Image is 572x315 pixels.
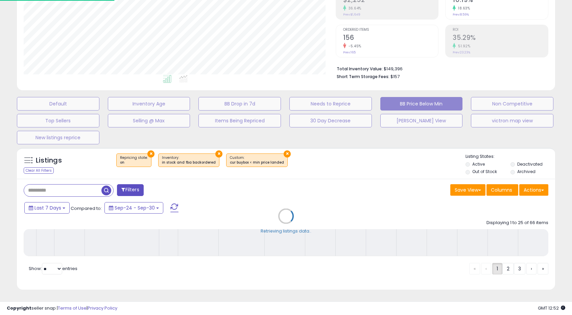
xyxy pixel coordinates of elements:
[108,97,190,111] button: Inventory Age
[456,44,470,49] small: 51.92%
[88,305,117,311] a: Privacy Policy
[289,114,372,127] button: 30 Day Decrease
[17,114,99,127] button: Top Sellers
[108,114,190,127] button: Selling @ Max
[343,50,356,54] small: Prev: 165
[343,34,438,43] h2: 156
[343,13,360,17] small: Prev: $1,649
[456,6,470,11] small: 18.63%
[453,34,548,43] h2: 35.29%
[198,97,281,111] button: BB Drop in 7d
[453,13,469,17] small: Prev: 8.59%
[453,28,548,32] span: ROI
[538,305,565,311] span: 2025-10-8 12:52 GMT
[390,73,400,80] span: $157
[471,97,553,111] button: Non Competitive
[337,74,389,79] b: Short Term Storage Fees:
[471,114,553,127] button: victron map view
[17,97,99,111] button: Default
[58,305,87,311] a: Terms of Use
[337,66,383,72] b: Total Inventory Value:
[198,114,281,127] button: Items Being Repriced
[261,228,311,234] div: Retrieving listings data..
[453,50,470,54] small: Prev: 23.23%
[380,114,463,127] button: [PERSON_NAME] View
[17,131,99,144] button: New listings reprice
[380,97,463,111] button: BB Price Below Min
[343,28,438,32] span: Ordered Items
[7,305,31,311] strong: Copyright
[346,44,361,49] small: -5.45%
[346,6,361,11] small: 36.64%
[7,305,117,312] div: seller snap | |
[337,64,543,72] li: $149,396
[289,97,372,111] button: Needs to Reprice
